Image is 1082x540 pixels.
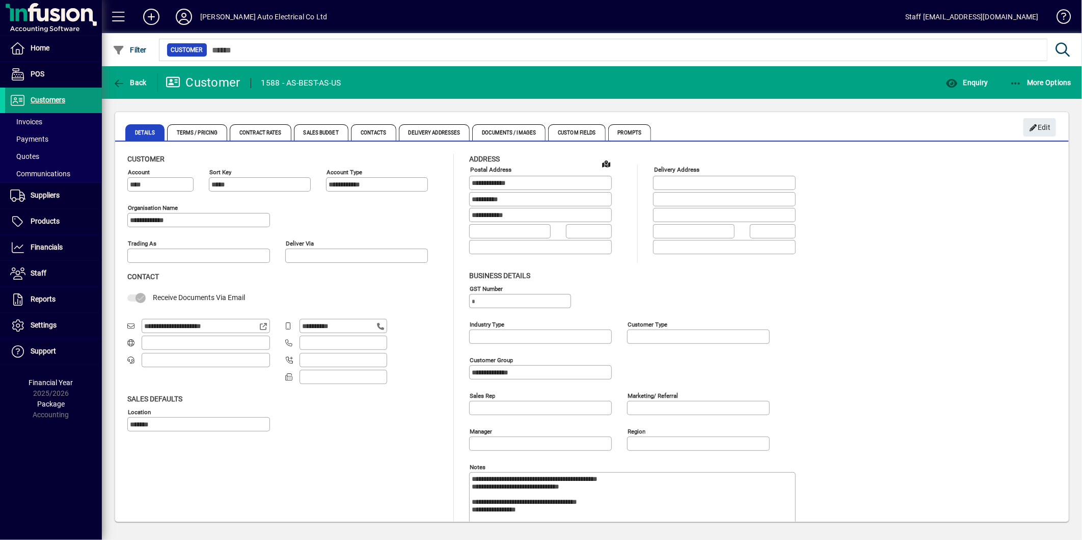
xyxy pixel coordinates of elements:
span: Staff [31,269,46,277]
mat-label: Location [128,408,151,415]
a: Payments [5,130,102,148]
a: Communications [5,165,102,182]
button: Profile [168,8,200,26]
span: Settings [31,321,57,329]
div: [PERSON_NAME] Auto Electrical Co Ltd [200,9,327,25]
mat-label: Notes [470,463,485,470]
span: Reports [31,295,56,303]
a: POS [5,62,102,87]
span: Support [31,347,56,355]
a: Support [5,339,102,364]
mat-label: Sort key [209,169,231,176]
a: Settings [5,313,102,338]
span: Contract Rates [230,124,291,141]
span: Communications [10,170,70,178]
span: Financial Year [29,379,73,387]
span: Address [469,155,500,163]
span: Edit [1029,119,1051,136]
span: Financials [31,243,63,251]
button: Edit [1023,118,1056,137]
a: Quotes [5,148,102,165]
mat-label: Organisation name [128,204,178,211]
span: Contacts [351,124,396,141]
span: Payments [10,135,48,143]
span: Prompts [608,124,652,141]
div: 1588 - AS-BEST-AS-US [261,75,341,91]
span: Customers [31,96,65,104]
span: Products [31,217,60,225]
span: Filter [113,46,147,54]
a: Staff [5,261,102,286]
button: Filter [110,41,149,59]
a: Suppliers [5,183,102,208]
a: Reports [5,287,102,312]
mat-label: Region [628,427,645,435]
span: Custom Fields [548,124,605,141]
span: Receive Documents Via Email [153,293,245,302]
div: Customer [166,74,240,91]
span: Customer [127,155,165,163]
a: View on map [598,155,614,172]
span: Customer [171,45,203,55]
span: Sales defaults [127,395,182,403]
mat-label: Trading as [128,240,156,247]
span: Sales Budget [294,124,348,141]
span: POS [31,70,44,78]
mat-label: Account Type [327,169,362,176]
mat-label: GST Number [470,285,503,292]
button: Enquiry [943,73,990,92]
button: Back [110,73,149,92]
span: Suppliers [31,191,60,199]
span: Back [113,78,147,87]
span: Quotes [10,152,39,160]
div: Staff [EMAIL_ADDRESS][DOMAIN_NAME] [905,9,1039,25]
span: Business details [469,272,530,280]
button: Add [135,8,168,26]
span: More Options [1010,78,1072,87]
a: Invoices [5,113,102,130]
span: Home [31,44,49,52]
span: Contact [127,273,159,281]
a: Products [5,209,102,234]
app-page-header-button: Back [102,73,158,92]
span: Package [37,400,65,408]
mat-label: Marketing/ Referral [628,392,678,399]
mat-label: Sales rep [470,392,495,399]
a: Financials [5,235,102,260]
mat-label: Manager [470,427,492,435]
mat-label: Customer type [628,320,667,328]
button: More Options [1007,73,1074,92]
mat-label: Deliver via [286,240,314,247]
a: Knowledge Base [1049,2,1069,35]
mat-label: Account [128,169,150,176]
mat-label: Customer group [470,356,513,363]
span: Invoices [10,118,42,126]
span: Terms / Pricing [167,124,228,141]
span: Documents / Images [472,124,546,141]
a: Home [5,36,102,61]
span: Enquiry [945,78,988,87]
span: Delivery Addresses [399,124,470,141]
span: Details [125,124,165,141]
mat-label: Industry type [470,320,504,328]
